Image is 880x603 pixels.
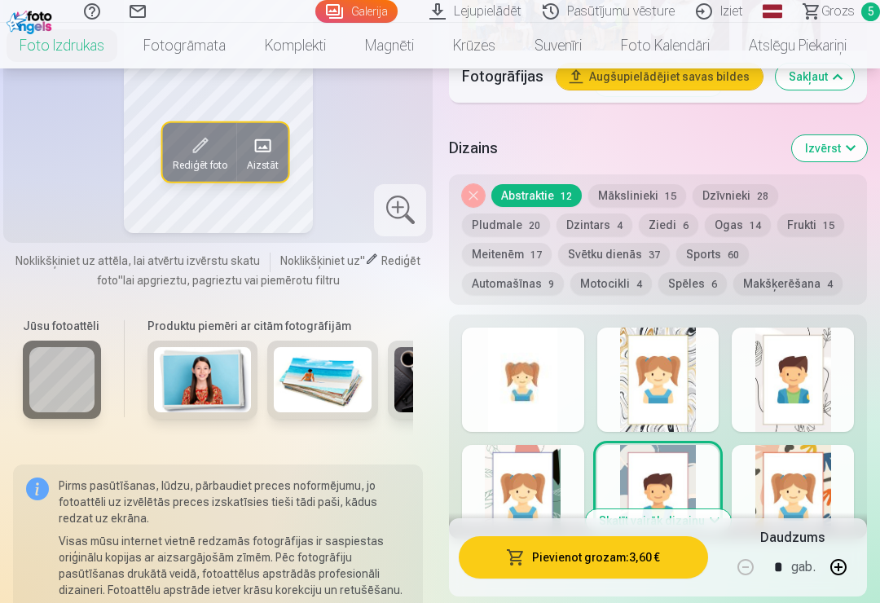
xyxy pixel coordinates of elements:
h6: Jūsu fotoattēli [23,317,101,333]
a: Magnēti [345,23,433,68]
div: gab. [791,548,816,587]
p: Visas mūsu internet vietnē redzamās fotogrāfijas ir saspiestas oriģinālu kopijas ar aizsargājošām... [59,532,410,597]
button: Abstraktie12 [491,184,582,207]
span: 28 [757,191,768,202]
button: Sakļaut [776,64,854,90]
a: Suvenīri [515,23,601,68]
span: 20 [529,220,540,231]
span: 14 [750,220,761,231]
span: 12 [561,191,572,202]
span: 5 [861,2,880,21]
button: Ziedi6 [639,213,698,236]
span: 9 [548,279,554,290]
h6: Produktu piemēri ar citām fotogrāfijām [141,317,413,333]
span: 60 [728,249,739,261]
span: 6 [683,220,689,231]
a: Foto kalendāri [601,23,729,68]
span: 4 [636,279,642,290]
h5: Daudzums [760,528,825,548]
button: Ogas14 [705,213,771,236]
button: Meitenēm17 [462,243,552,266]
span: 4 [827,279,833,290]
span: Aizstāt [246,158,278,171]
span: " [118,273,123,286]
span: 4 [617,220,623,231]
button: Dzīvnieki28 [693,184,778,207]
button: Aizstāt [236,122,288,181]
button: Pievienot grozam:3,60 € [459,536,708,579]
span: 37 [649,249,660,261]
button: Spēles6 [658,272,727,295]
span: 17 [530,249,542,261]
img: /fa1 [7,7,56,34]
a: Krūzes [433,23,515,68]
span: 15 [823,220,834,231]
span: " [360,253,365,266]
span: lai apgrieztu, pagrieztu vai piemērotu filtru [123,273,340,286]
p: Pirms pasūtīšanas, lūdzu, pārbaudiet preces noformējumu, jo fotoattēli uz izvēlētās preces izskat... [59,477,410,526]
button: Frukti15 [777,213,844,236]
button: Skatīt vairāk dizainu [586,509,731,532]
h5: Fotogrāfijas [462,65,543,88]
button: Dzintars4 [557,213,632,236]
a: Komplekti [245,23,345,68]
button: Izvērst [792,135,867,161]
button: Automašīnas9 [462,272,564,295]
a: Fotogrāmata [124,23,245,68]
button: Motocikli4 [570,272,652,295]
button: Svētku dienās37 [558,243,670,266]
span: Grozs [821,2,855,21]
button: Rediģēt foto [162,122,236,181]
button: Mākslinieki15 [588,184,686,207]
a: Atslēgu piekariņi [729,23,866,68]
button: Augšupielādējiet savas bildes [557,64,763,90]
button: Pludmale20 [462,213,550,236]
button: Makšķerēšana4 [733,272,843,295]
span: 15 [665,191,676,202]
span: Rediģēt foto [172,158,227,171]
h5: Dizains [449,137,779,160]
span: 6 [711,279,717,290]
span: Noklikšķiniet uz attēla, lai atvērtu izvērstu skatu [15,252,260,268]
button: Sports60 [676,243,749,266]
span: Noklikšķiniet uz [280,253,360,266]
